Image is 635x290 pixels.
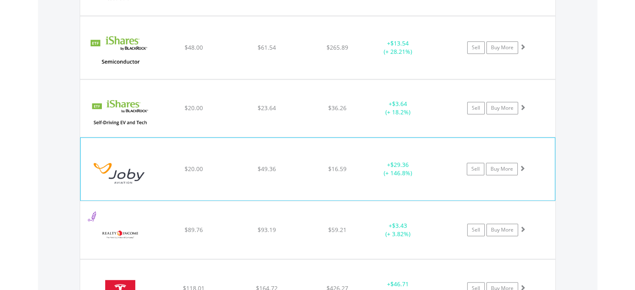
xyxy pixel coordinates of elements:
span: $29.36 [390,161,408,169]
span: $3.43 [392,222,407,229]
div: + (+ 146.8%) [366,161,429,177]
a: Buy More [486,224,518,236]
a: Sell [467,224,485,236]
span: $20.00 [185,165,203,173]
div: + (+ 3.82%) [367,222,430,238]
div: + (+ 28.21%) [367,39,430,56]
span: $46.71 [390,280,409,288]
span: $16.59 [328,165,347,173]
span: $13.54 [390,39,409,47]
span: $23.64 [258,104,276,112]
img: EQU.US.JOBY.png [85,148,157,198]
a: Buy More [486,41,518,54]
img: EQU.US.SOXX.png [84,27,156,77]
a: Sell [467,41,485,54]
a: Sell [467,102,485,114]
a: Buy More [486,102,518,114]
span: $89.76 [184,226,202,234]
span: $59.21 [328,226,347,234]
span: $20.00 [184,104,202,112]
span: $61.54 [258,43,276,51]
a: Sell [467,163,484,175]
span: $3.64 [392,100,407,108]
span: $48.00 [184,43,202,51]
img: EQU.US.O.png [84,212,156,257]
span: $265.89 [326,43,348,51]
a: Buy More [486,163,518,175]
span: $36.26 [328,104,347,112]
img: EQU.US.IDRV.png [84,90,156,135]
span: $93.19 [258,226,276,234]
span: $49.36 [258,165,276,173]
div: + (+ 18.2%) [367,100,430,116]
